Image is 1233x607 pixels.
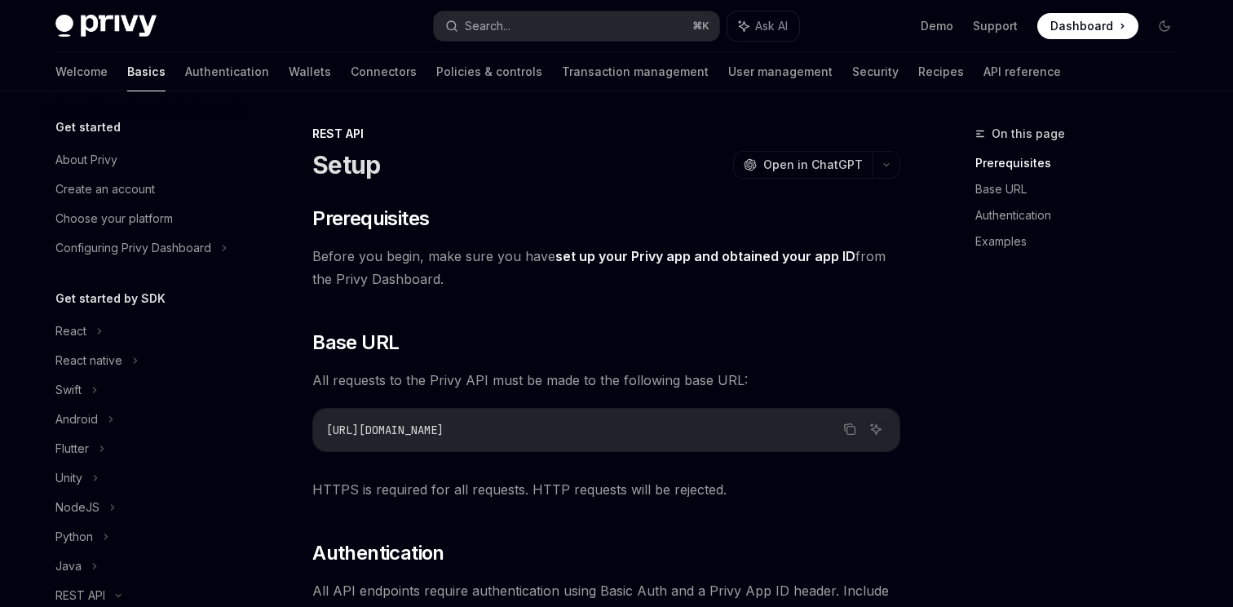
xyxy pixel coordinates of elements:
div: Swift [55,380,82,400]
span: ⌘ K [692,20,709,33]
div: Java [55,556,82,576]
a: Authentication [975,202,1191,228]
a: Transaction management [562,52,709,91]
div: Flutter [55,439,89,459]
span: On this page [992,124,1065,144]
button: Search...⌘K [434,11,719,41]
div: Create an account [55,179,155,199]
a: set up your Privy app and obtained your app ID [555,248,855,265]
span: All requests to the Privy API must be made to the following base URL: [312,369,900,392]
a: Policies & controls [436,52,542,91]
button: Toggle dark mode [1151,13,1178,39]
a: Prerequisites [975,150,1191,176]
div: About Privy [55,150,117,170]
div: Search... [465,16,510,36]
a: Base URL [975,176,1191,202]
a: Dashboard [1037,13,1138,39]
a: API reference [983,52,1061,91]
h5: Get started [55,117,121,137]
button: Ask AI [727,11,799,41]
a: Create an account [42,175,251,204]
a: Authentication [185,52,269,91]
span: HTTPS is required for all requests. HTTP requests will be rejected. [312,478,900,501]
div: Choose your platform [55,209,173,228]
span: Before you begin, make sure you have from the Privy Dashboard. [312,245,900,290]
div: Configuring Privy Dashboard [55,238,211,258]
a: Examples [975,228,1191,255]
div: REST API [312,126,900,142]
button: Open in ChatGPT [733,151,873,179]
a: Basics [127,52,166,91]
div: Android [55,410,98,429]
div: REST API [55,586,105,605]
button: Copy the contents from the code block [839,419,860,440]
span: Ask AI [755,18,788,34]
div: React [55,321,86,341]
div: React native [55,351,122,370]
span: Dashboard [1050,18,1113,34]
span: Prerequisites [312,206,429,232]
a: Choose your platform [42,204,251,233]
a: Demo [921,18,953,34]
h1: Setup [312,150,380,179]
h5: Get started by SDK [55,289,166,308]
div: NodeJS [55,498,99,517]
a: User management [728,52,833,91]
a: About Privy [42,145,251,175]
span: Authentication [312,540,444,566]
button: Ask AI [865,419,886,440]
span: Open in ChatGPT [763,157,863,173]
span: Base URL [312,330,399,356]
span: [URL][DOMAIN_NAME] [326,423,444,437]
a: Connectors [351,52,417,91]
div: Unity [55,468,82,488]
a: Recipes [918,52,964,91]
a: Security [852,52,899,91]
a: Wallets [289,52,331,91]
a: Welcome [55,52,108,91]
div: Python [55,527,93,547]
img: dark logo [55,15,157,38]
a: Support [973,18,1018,34]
